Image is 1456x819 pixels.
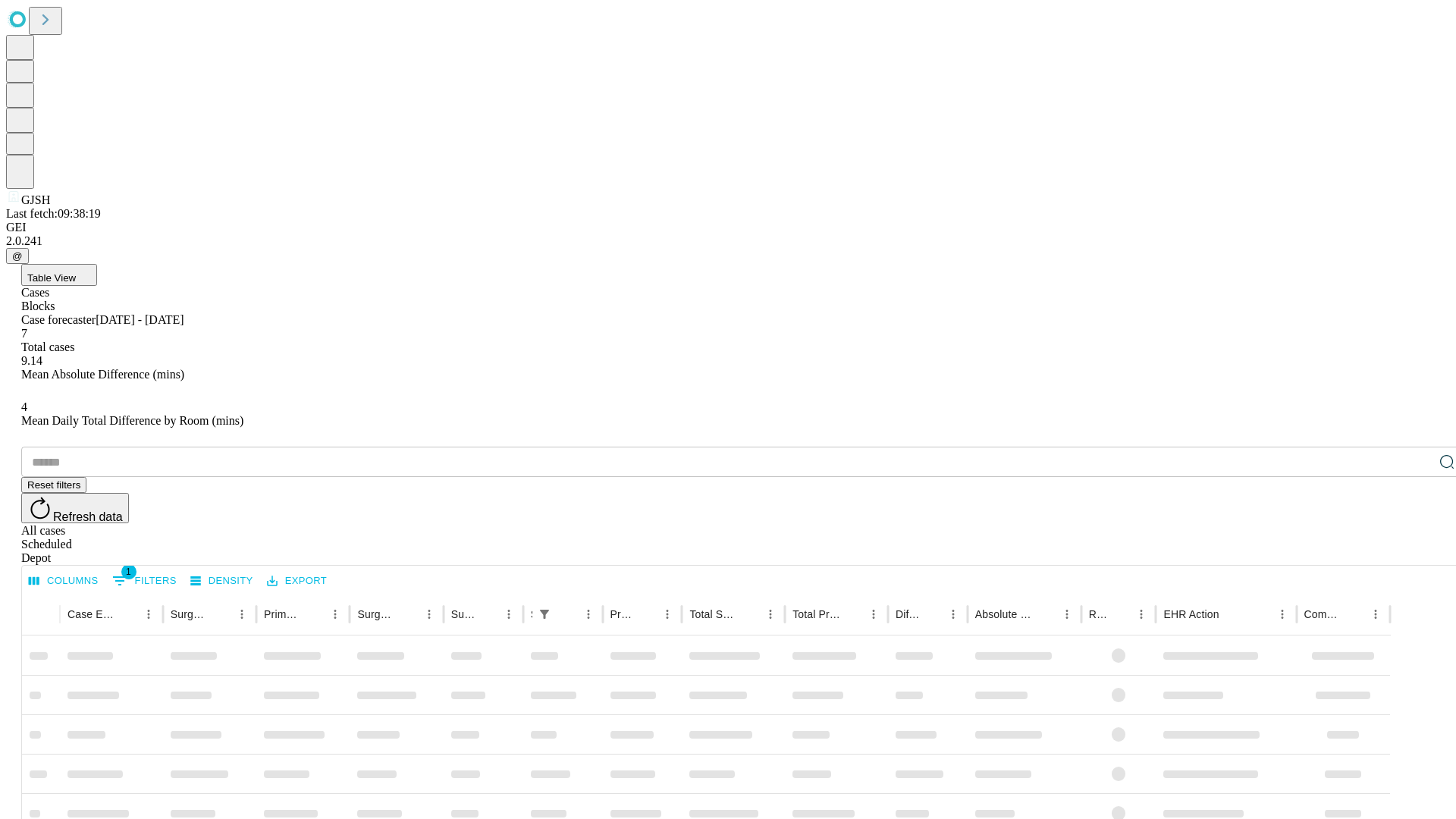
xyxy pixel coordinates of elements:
span: Table View [27,272,76,284]
div: Predicted In Room Duration [610,608,635,620]
div: EHR Action [1163,608,1219,620]
button: Menu [419,604,440,625]
span: Case forecaster [21,313,96,326]
button: Menu [138,604,159,625]
button: Show filters [534,604,555,625]
span: Refresh data [53,510,123,523]
div: Difference [896,608,920,620]
button: Sort [477,604,498,625]
div: Surgery Name [357,608,395,620]
div: Resolved in EHR [1089,608,1109,620]
span: 7 [21,327,27,340]
span: @ [12,250,23,262]
button: Sort [557,604,578,625]
span: 4 [21,400,27,413]
button: Menu [1365,604,1386,625]
button: Menu [1272,604,1293,625]
div: Primary Service [264,608,302,620]
button: Menu [231,604,253,625]
button: Refresh data [21,493,129,523]
button: Sort [210,604,231,625]
button: Sort [842,604,863,625]
button: @ [6,248,29,264]
span: Mean Absolute Difference (mins) [21,368,184,381]
button: Menu [760,604,781,625]
span: Last fetch: 09:38:19 [6,207,101,220]
span: 1 [121,564,136,579]
button: Menu [1131,604,1152,625]
button: Menu [498,604,519,625]
div: 1 active filter [534,604,555,625]
button: Sort [921,604,943,625]
button: Menu [863,604,884,625]
button: Menu [325,604,346,625]
button: Menu [578,604,599,625]
div: Total Scheduled Duration [689,608,737,620]
div: Comments [1304,608,1342,620]
div: Surgeon Name [171,608,209,620]
button: Menu [657,604,678,625]
div: 2.0.241 [6,234,1450,248]
button: Reset filters [21,477,86,493]
button: Export [263,570,331,593]
div: Case Epic Id [67,608,115,620]
span: 9.14 [21,354,42,367]
button: Select columns [25,570,102,593]
div: Surgery Date [451,608,475,620]
button: Show filters [108,569,180,593]
div: Scheduled In Room Duration [531,608,532,620]
div: Absolute Difference [975,608,1034,620]
button: Sort [1035,604,1056,625]
span: [DATE] - [DATE] [96,313,184,326]
button: Sort [1344,604,1365,625]
button: Sort [117,604,138,625]
button: Menu [943,604,964,625]
button: Sort [1109,604,1131,625]
span: Total cases [21,340,74,353]
button: Menu [1056,604,1078,625]
button: Sort [635,604,657,625]
span: Reset filters [27,479,80,491]
button: Sort [739,604,760,625]
button: Sort [1221,604,1242,625]
button: Density [187,570,257,593]
div: Total Predicted Duration [792,608,840,620]
div: GEI [6,221,1450,234]
span: Mean Daily Total Difference by Room (mins) [21,414,243,427]
button: Sort [303,604,325,625]
button: Table View [21,264,97,286]
span: GJSH [21,193,50,206]
button: Sort [397,604,419,625]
